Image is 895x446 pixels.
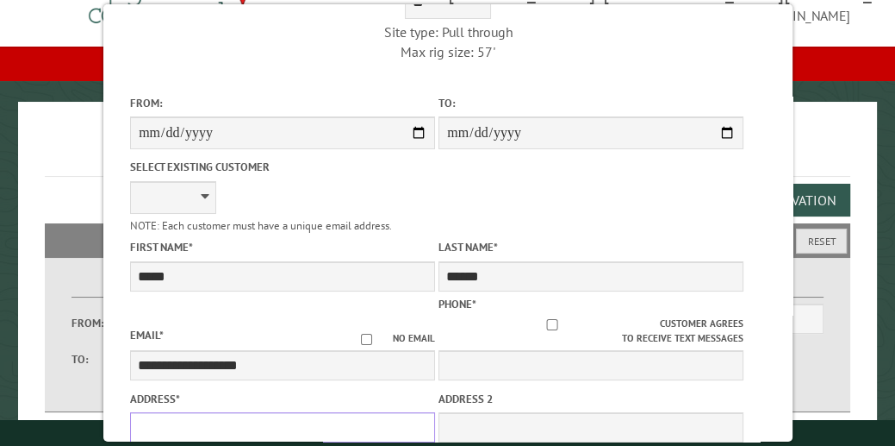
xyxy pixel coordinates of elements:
h1: Reservations [45,129,850,177]
label: Address 2 [438,391,743,407]
label: First Name [130,239,435,255]
label: To: [438,95,743,111]
input: No email [340,334,393,345]
label: Address [130,391,435,407]
label: From: [130,95,435,111]
div: Max rig size: 57' [295,42,600,61]
label: No email [340,331,435,346]
label: Dates [71,278,255,298]
label: To: [71,351,117,367]
div: Site type: Pull through [295,22,600,41]
label: Select existing customer [130,159,435,175]
label: Last Name [438,239,743,255]
label: Email [130,328,164,342]
label: Customer agrees to receive text messages [438,317,743,346]
label: Phone [438,297,476,311]
button: Reset [796,229,847,254]
label: From: [71,315,117,331]
small: NOTE: Each customer must have a unique email address. [130,218,392,233]
input: Customer agrees to receive text messages [444,319,660,330]
h2: Filters [45,223,850,256]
